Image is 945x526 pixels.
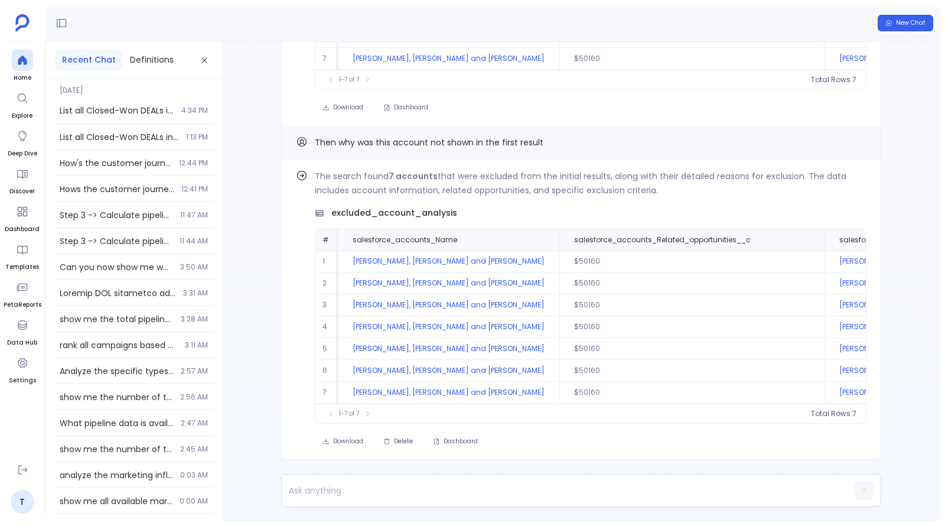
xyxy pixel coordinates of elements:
[60,287,176,299] span: Analyze UTM parameter fill rates for the last 30 days across all CRM systems For records created ...
[315,48,338,70] td: 7
[425,433,485,450] button: Dashboard
[5,239,39,272] a: Templates
[376,99,436,116] button: Dashboard
[185,340,208,350] span: 3:11 AM
[186,132,208,142] span: 1:13 PM
[60,313,174,325] span: show me the total pipeline value created by these social campaigns including deal amounts and pip...
[60,105,174,116] span: List all Closed-Won DEALs influenced by UTM campaigns. opportunities.stage_name = 'Closed Won' AN...
[315,338,338,360] td: 5
[331,207,457,219] span: excluded_account_analysis
[181,418,208,428] span: 2:47 AM
[852,75,856,85] span: 7
[353,235,457,245] span: salesforce_accounts_Name
[5,201,40,234] a: Dashboard
[315,382,338,404] td: 7
[896,19,926,27] span: New Chat
[559,272,825,294] td: $50160
[333,103,363,112] span: Download
[315,99,371,116] button: Download
[60,495,172,507] span: show me all available marketing campaign data, engagement data, and source attribution data in th...
[7,338,37,348] span: Data Hub
[315,316,338,338] td: 4
[181,184,208,194] span: 12:41 PM
[180,444,208,454] span: 2:45 AM
[339,409,359,418] span: 1-7 of 7
[315,433,371,450] button: Download
[376,433,421,450] button: Delete
[180,262,208,272] span: 3:50 AM
[9,352,36,385] a: Settings
[8,125,37,158] a: Deep Dive
[811,75,852,85] span: Total Rows:
[60,391,173,403] span: show me the number of touches it takes to move a lead to an active opportunity
[5,262,39,272] span: Templates
[338,360,559,382] td: [PERSON_NAME], [PERSON_NAME] and [PERSON_NAME]
[60,131,179,143] span: List all Closed-Won DEALs influenced by UTM campaigns. opportunities.stage_name = 'Closed Won' AN...
[315,272,338,294] td: 2
[60,339,178,351] span: rank all campaigns based on leads and number of opportunities created
[559,360,825,382] td: $50160
[181,314,208,324] span: 3:28 AM
[559,251,825,272] td: $50160
[60,209,173,221] span: Step 3 -> Calculate pipeline velocity metrics and stage conversion rates using results from Steps...
[5,225,40,234] span: Dashboard
[60,183,174,195] span: Hows the customer journey looking like for deals lost in last two years?
[852,409,856,418] span: 7
[389,170,438,182] strong: 7 accounts
[559,48,825,70] td: $50160
[183,288,208,298] span: 3:31 AM
[11,490,34,514] a: T
[12,87,33,121] a: Explore
[394,103,428,112] span: Dashboard
[55,49,123,71] button: Recent Chat
[315,294,338,316] td: 3
[574,235,751,245] span: salesforce_accounts_Related_opportunities__c
[559,294,825,316] td: $50160
[9,187,35,196] span: Discover
[338,382,559,404] td: [PERSON_NAME], [PERSON_NAME] and [PERSON_NAME]
[338,48,559,70] td: [PERSON_NAME], [PERSON_NAME] and [PERSON_NAME]
[322,235,329,245] span: #
[60,469,173,481] span: analyze the marketing influence on the closed won deals by connecting campaigns, engagement activ...
[60,261,173,273] span: Can you now show me which marketing touches are assisting with these gains
[4,277,41,310] a: PetaReports
[338,338,559,360] td: [PERSON_NAME], [PERSON_NAME] and [PERSON_NAME]
[60,443,173,455] span: show me the number of touches it takes to move a lead to an active opportunity
[12,50,33,83] a: Home
[8,149,37,158] span: Deep Dive
[179,158,208,168] span: 12:44 PM
[338,294,559,316] td: [PERSON_NAME], [PERSON_NAME] and [PERSON_NAME]
[315,251,338,272] td: 1
[9,163,35,196] a: Discover
[559,316,825,338] td: $50160
[60,157,172,169] span: How's the customer journey looking like for deals lost in last two years?
[12,111,33,121] span: Explore
[333,437,363,446] span: Download
[878,15,933,31] button: New Chat
[338,316,559,338] td: [PERSON_NAME], [PERSON_NAME] and [PERSON_NAME]
[180,470,208,480] span: 0:03 AM
[559,338,825,360] td: $50160
[181,106,208,115] span: 4:34 PM
[180,496,208,506] span: 0:00 AM
[180,236,208,246] span: 11:44 AM
[53,79,215,95] span: [DATE]
[7,314,37,348] a: Data Hub
[338,251,559,272] td: [PERSON_NAME], [PERSON_NAME] and [PERSON_NAME]
[180,392,208,402] span: 2:56 AM
[180,210,208,220] span: 11:47 AM
[60,417,174,429] span: What pipeline data is available and how is "stuck" defined for pipeline analysis? What are the de...
[339,75,359,85] span: 1-7 of 7
[315,360,338,382] td: 6
[15,14,30,32] img: petavue logo
[559,382,825,404] td: $50160
[60,235,172,247] span: Step 3 -> Calculate pipeline velocity metrics and stage conversion rates using results from Steps...
[338,272,559,294] td: [PERSON_NAME], [PERSON_NAME] and [PERSON_NAME]
[315,169,866,197] p: The search found that were excluded from the initial results, along with their detailed reasons f...
[315,137,543,148] span: Then why was this account not shown in the first result
[60,365,174,377] span: Analyze the specific types of marketing touches and activities that unstuck these won opportuniti...
[394,437,413,446] span: Delete
[9,376,36,385] span: Settings
[4,300,41,310] span: PetaReports
[181,366,208,376] span: 2:57 AM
